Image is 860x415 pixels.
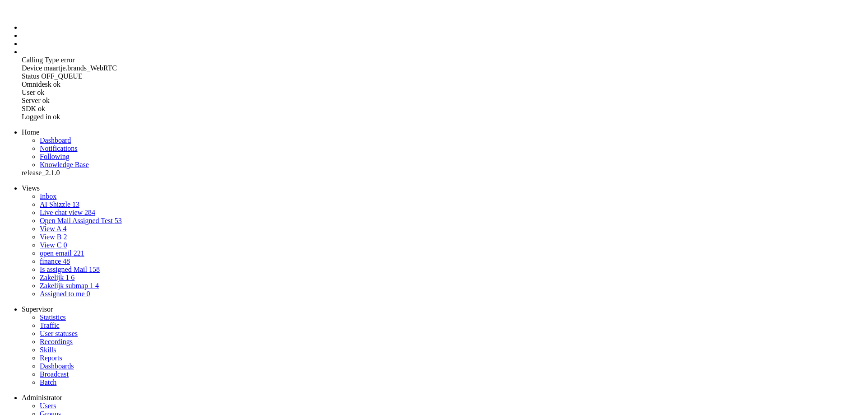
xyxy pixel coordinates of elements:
[89,266,100,273] span: 158
[40,145,78,152] span: Notifications
[40,209,95,216] a: Live chat view 284
[22,113,51,121] span: Logged in
[40,249,72,257] span: open email
[40,201,70,208] span: AI Shizzle
[40,153,70,160] a: Following
[53,80,60,88] span: ok
[22,89,35,96] span: User
[40,402,56,410] a: Users
[40,161,89,168] a: Knowledge base
[22,56,59,64] span: Calling Type
[40,209,83,216] span: Live chat view
[40,346,56,354] a: Skills
[40,322,60,329] a: Traffic
[22,105,36,112] span: SDK
[40,313,66,321] span: Statistics
[22,97,41,104] span: Server
[40,290,85,298] span: Assigned to me
[40,354,62,362] a: Reports
[95,282,99,289] span: 4
[4,128,856,177] ul: dashboard menu items
[40,161,89,168] span: Knowledge Base
[40,241,67,249] a: View C 0
[63,233,67,241] span: 2
[40,290,90,298] a: Assigned to me 0
[40,257,70,265] a: finance 48
[40,274,74,281] a: Zakelijk 1 6
[40,257,61,265] span: finance
[22,72,39,80] span: Status
[22,7,37,15] a: Omnidesk
[22,64,42,72] span: Device
[4,7,856,121] ul: Menu
[40,274,69,281] span: Zakelijk 1
[40,225,61,233] span: View A
[22,48,856,56] li: Admin menu
[63,225,66,233] span: 4
[40,233,67,241] a: View B 2
[40,136,71,144] span: Dashboard
[42,97,50,104] span: ok
[40,217,113,224] span: Open Mail Assigned Test
[40,266,87,273] span: Is assigned Mail
[37,89,44,96] span: ok
[22,32,856,40] li: Tickets menu
[40,145,78,152] a: Notifications menu item
[40,338,73,345] a: Recordings
[22,184,856,192] li: Views
[44,64,117,72] span: maartje.brands_WebRTC
[22,80,51,88] span: Omnidesk
[115,217,122,224] span: 53
[22,40,856,48] li: Supervisor menu
[40,249,84,257] a: open email 221
[22,169,60,177] span: release_2.1.0
[40,225,66,233] a: View A 4
[38,105,45,112] span: ok
[22,394,856,402] li: Administrator
[40,313,66,321] a: translate('statistics')
[40,201,79,208] a: AI Shizzle 13
[40,282,93,289] span: Zakelijk submap 1
[63,241,67,249] span: 0
[40,241,61,249] span: View C
[40,378,56,386] a: Batch
[22,23,856,32] li: Dashboard menu
[71,274,74,281] span: 6
[40,233,61,241] span: View B
[40,370,69,378] a: Broadcast
[40,266,100,273] a: Is assigned Mail 158
[63,257,70,265] span: 48
[72,201,79,208] span: 13
[40,282,99,289] a: Zakelijk submap 1 4
[40,192,56,200] a: Inbox
[84,209,95,216] span: 284
[40,330,78,337] a: User statuses
[40,136,71,144] a: Dashboard menu item
[40,362,74,370] a: Dashboards
[22,128,856,136] li: Home menu item
[22,305,856,313] li: Supervisor
[61,56,75,64] span: error
[53,113,60,121] span: ok
[40,217,122,224] a: Open Mail Assigned Test 53
[87,290,90,298] span: 0
[41,72,83,80] span: OFF_QUEUE
[74,249,84,257] span: 221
